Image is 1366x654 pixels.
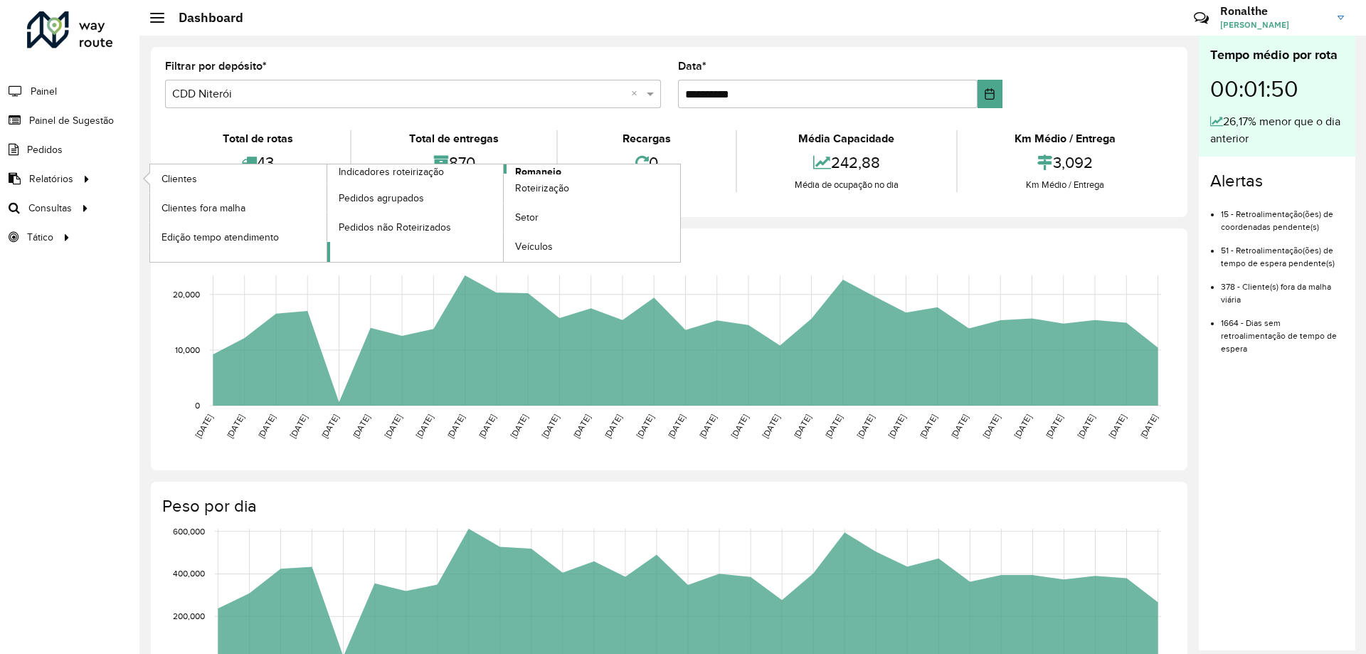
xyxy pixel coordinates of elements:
[355,147,552,178] div: 870
[918,413,938,440] text: [DATE]
[164,10,243,26] h2: Dashboard
[162,496,1173,517] h4: Peso por dia
[515,239,553,254] span: Veículos
[571,413,592,440] text: [DATE]
[515,210,539,225] span: Setor
[540,413,561,440] text: [DATE]
[173,569,205,579] text: 400,000
[961,147,1170,178] div: 3,092
[175,345,200,354] text: 10,000
[504,233,680,261] a: Veículos
[666,413,687,440] text: [DATE]
[631,85,643,102] span: Clear all
[561,147,732,178] div: 0
[886,413,907,440] text: [DATE]
[173,290,200,299] text: 20,000
[978,80,1002,108] button: Choose Date
[162,230,279,245] span: Edição tempo atendimento
[288,413,309,440] text: [DATE]
[981,413,1002,440] text: [DATE]
[1138,413,1159,440] text: [DATE]
[1210,171,1344,191] h4: Alertas
[414,413,435,440] text: [DATE]
[855,413,876,440] text: [DATE]
[162,201,245,216] span: Clientes fora malha
[949,413,970,440] text: [DATE]
[27,230,53,245] span: Tático
[27,142,63,157] span: Pedidos
[165,58,267,75] label: Filtrar por depósito
[961,178,1170,192] div: Km Médio / Entrega
[515,181,569,196] span: Roteirização
[741,147,952,178] div: 242,88
[515,164,561,179] span: Romaneio
[1186,3,1217,33] a: Contato Rápido
[504,174,680,203] a: Roteirização
[150,223,327,251] a: Edição tempo atendimento
[339,164,444,179] span: Indicadores roteirização
[1221,270,1344,306] li: 378 - Cliente(s) fora da malha viária
[1220,19,1327,31] span: [PERSON_NAME]
[1210,113,1344,147] div: 26,17% menor que o dia anterior
[195,401,200,410] text: 0
[445,413,466,440] text: [DATE]
[1221,306,1344,355] li: 1664 - Dias sem retroalimentação de tempo de espera
[173,527,205,536] text: 600,000
[729,413,750,440] text: [DATE]
[327,164,681,262] a: Romaneio
[1210,65,1344,113] div: 00:01:50
[603,413,623,440] text: [DATE]
[678,58,706,75] label: Data
[697,413,718,440] text: [DATE]
[150,194,327,222] a: Clientes fora malha
[961,130,1170,147] div: Km Médio / Entrega
[29,113,114,128] span: Painel de Sugestão
[1076,413,1096,440] text: [DATE]
[741,130,952,147] div: Média Capacidade
[761,413,781,440] text: [DATE]
[792,413,812,440] text: [DATE]
[339,191,424,206] span: Pedidos agrupados
[1044,413,1064,440] text: [DATE]
[383,413,403,440] text: [DATE]
[477,413,497,440] text: [DATE]
[1012,413,1033,440] text: [DATE]
[256,413,277,440] text: [DATE]
[150,164,504,262] a: Indicadores roteirização
[327,213,504,241] a: Pedidos não Roteirizados
[504,204,680,232] a: Setor
[173,611,205,621] text: 200,000
[28,201,72,216] span: Consultas
[741,178,952,192] div: Média de ocupação no dia
[1210,46,1344,65] div: Tempo médio por rota
[351,413,371,440] text: [DATE]
[169,130,346,147] div: Total de rotas
[29,172,73,186] span: Relatórios
[509,413,529,440] text: [DATE]
[635,413,655,440] text: [DATE]
[355,130,552,147] div: Total de entregas
[327,184,504,212] a: Pedidos agrupados
[823,413,844,440] text: [DATE]
[150,164,327,193] a: Clientes
[162,172,197,186] span: Clientes
[169,147,346,178] div: 43
[561,130,732,147] div: Recargas
[339,220,451,235] span: Pedidos não Roteirizados
[1220,4,1327,18] h3: Ronalthe
[1107,413,1128,440] text: [DATE]
[1221,233,1344,270] li: 51 - Retroalimentação(ões) de tempo de espera pendente(s)
[225,413,245,440] text: [DATE]
[1221,197,1344,233] li: 15 - Retroalimentação(ões) de coordenadas pendente(s)
[319,413,340,440] text: [DATE]
[31,84,57,99] span: Painel
[194,413,214,440] text: [DATE]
